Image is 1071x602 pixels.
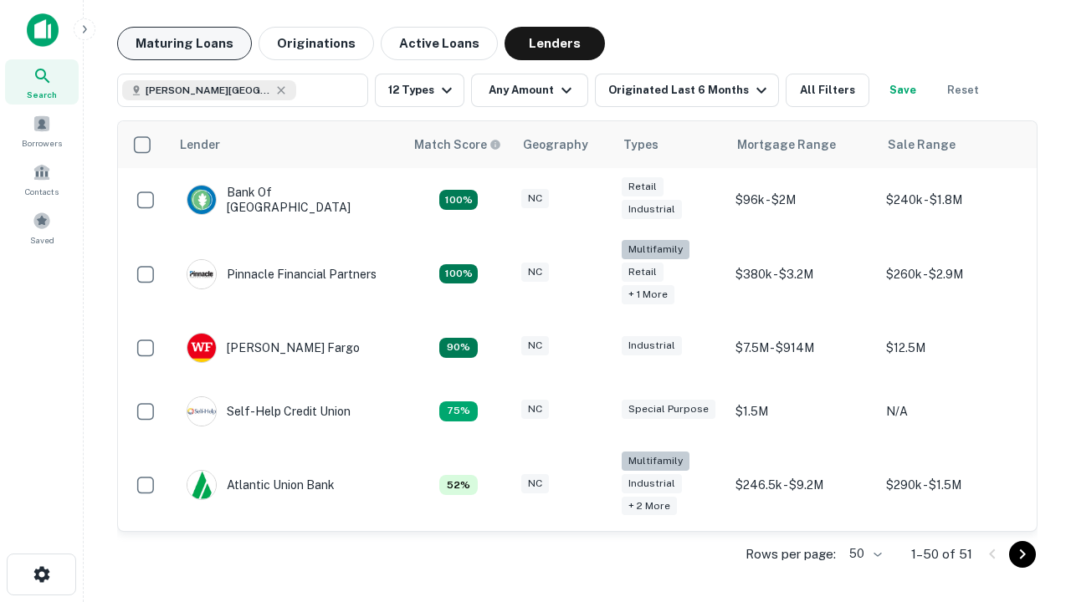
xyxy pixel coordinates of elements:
[187,334,216,362] img: picture
[187,471,216,499] img: picture
[878,380,1028,443] td: N/A
[608,80,771,100] div: Originated Last 6 Months
[439,475,478,495] div: Matching Properties: 7, hasApolloMatch: undefined
[622,336,682,355] div: Industrial
[622,263,664,282] div: Retail
[727,232,878,316] td: $380k - $3.2M
[727,316,878,380] td: $7.5M - $914M
[622,240,689,259] div: Multifamily
[622,497,677,516] div: + 2 more
[187,259,377,289] div: Pinnacle Financial Partners
[414,135,498,154] h6: Match Score
[727,121,878,168] th: Mortgage Range
[381,27,498,60] button: Active Loans
[5,205,79,250] a: Saved
[521,400,549,419] div: NC
[595,74,779,107] button: Originated Last 6 Months
[622,200,682,219] div: Industrial
[936,74,990,107] button: Reset
[27,88,57,101] span: Search
[876,74,930,107] button: Save your search to get updates of matches that match your search criteria.
[878,316,1028,380] td: $12.5M
[843,542,884,566] div: 50
[613,121,727,168] th: Types
[505,27,605,60] button: Lenders
[187,185,387,215] div: Bank Of [GEOGRAPHIC_DATA]
[187,397,216,426] img: picture
[187,470,335,500] div: Atlantic Union Bank
[5,156,79,202] a: Contacts
[521,474,549,493] div: NC
[622,474,682,493] div: Industrial
[521,189,549,208] div: NC
[25,185,59,198] span: Contacts
[5,59,79,105] a: Search
[521,263,549,282] div: NC
[471,74,588,107] button: Any Amount
[117,27,252,60] button: Maturing Loans
[5,108,79,153] a: Borrowers
[878,443,1028,528] td: $290k - $1.5M
[439,264,478,284] div: Matching Properties: 24, hasApolloMatch: undefined
[1009,541,1036,568] button: Go to next page
[911,544,972,564] p: 1–50 of 51
[521,336,549,355] div: NC
[888,135,956,155] div: Sale Range
[30,233,54,247] span: Saved
[737,135,836,155] div: Mortgage Range
[523,135,588,155] div: Geography
[878,121,1028,168] th: Sale Range
[404,121,513,168] th: Capitalize uses an advanced AI algorithm to match your search with the best lender. The match sco...
[878,168,1028,232] td: $240k - $1.8M
[187,396,351,426] div: Self-help Credit Union
[622,451,689,471] div: Multifamily
[170,121,404,168] th: Lender
[513,121,613,168] th: Geography
[259,27,374,60] button: Originations
[786,74,869,107] button: All Filters
[187,186,216,214] img: picture
[622,285,674,304] div: + 1 more
[187,260,216,288] img: picture
[623,135,658,155] div: Types
[622,400,715,419] div: Special Purpose
[27,13,59,47] img: capitalize-icon.png
[146,83,271,98] span: [PERSON_NAME][GEOGRAPHIC_DATA], [GEOGRAPHIC_DATA]
[727,443,878,528] td: $246.5k - $9.2M
[439,190,478,210] div: Matching Properties: 14, hasApolloMatch: undefined
[439,401,478,421] div: Matching Properties: 10, hasApolloMatch: undefined
[727,168,878,232] td: $96k - $2M
[187,333,360,363] div: [PERSON_NAME] Fargo
[375,74,464,107] button: 12 Types
[746,544,836,564] p: Rows per page:
[987,468,1071,548] iframe: Chat Widget
[878,232,1028,316] td: $260k - $2.9M
[22,136,62,150] span: Borrowers
[439,338,478,358] div: Matching Properties: 12, hasApolloMatch: undefined
[180,135,220,155] div: Lender
[622,177,664,196] div: Retail
[727,380,878,443] td: $1.5M
[414,135,501,154] div: Capitalize uses an advanced AI algorithm to match your search with the best lender. The match sco...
